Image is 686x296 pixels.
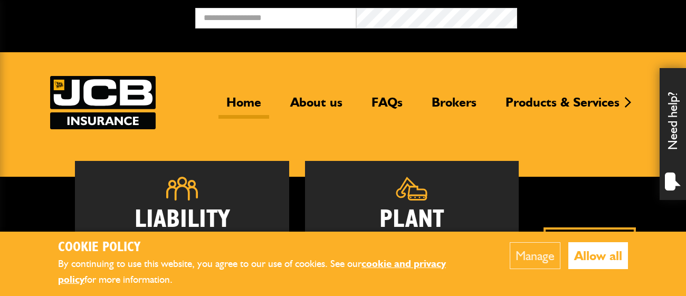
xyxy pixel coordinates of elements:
[58,256,478,288] p: By continuing to use this website, you agree to our use of cookies. See our for more information.
[218,94,269,119] a: Home
[568,242,628,269] button: Allow all
[510,242,560,269] button: Manage
[424,94,484,119] a: Brokers
[91,208,273,260] h2: Liability Insurance
[660,68,686,200] div: Need help?
[321,208,503,254] h2: Plant Insurance
[50,76,156,129] img: JCB Insurance Services logo
[58,240,478,256] h2: Cookie Policy
[50,76,156,129] a: JCB Insurance Services
[364,94,411,119] a: FAQs
[517,8,678,24] button: Broker Login
[498,94,627,119] a: Products & Services
[282,94,350,119] a: About us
